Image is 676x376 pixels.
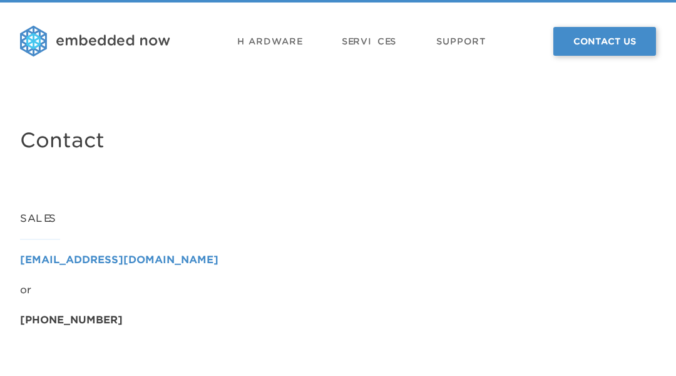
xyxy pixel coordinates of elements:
[553,27,656,56] a: Contact Us
[342,23,396,60] a: Services
[20,254,218,266] a: [EMAIL_ADDRESS][DOMAIN_NAME]
[20,209,656,240] h2: Sales
[20,280,656,300] p: or
[20,314,123,326] strong: [PHONE_NUMBER]
[436,23,486,60] a: Support
[237,23,302,60] a: Hardware
[20,120,656,160] h1: Contact
[20,26,170,57] img: logo.png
